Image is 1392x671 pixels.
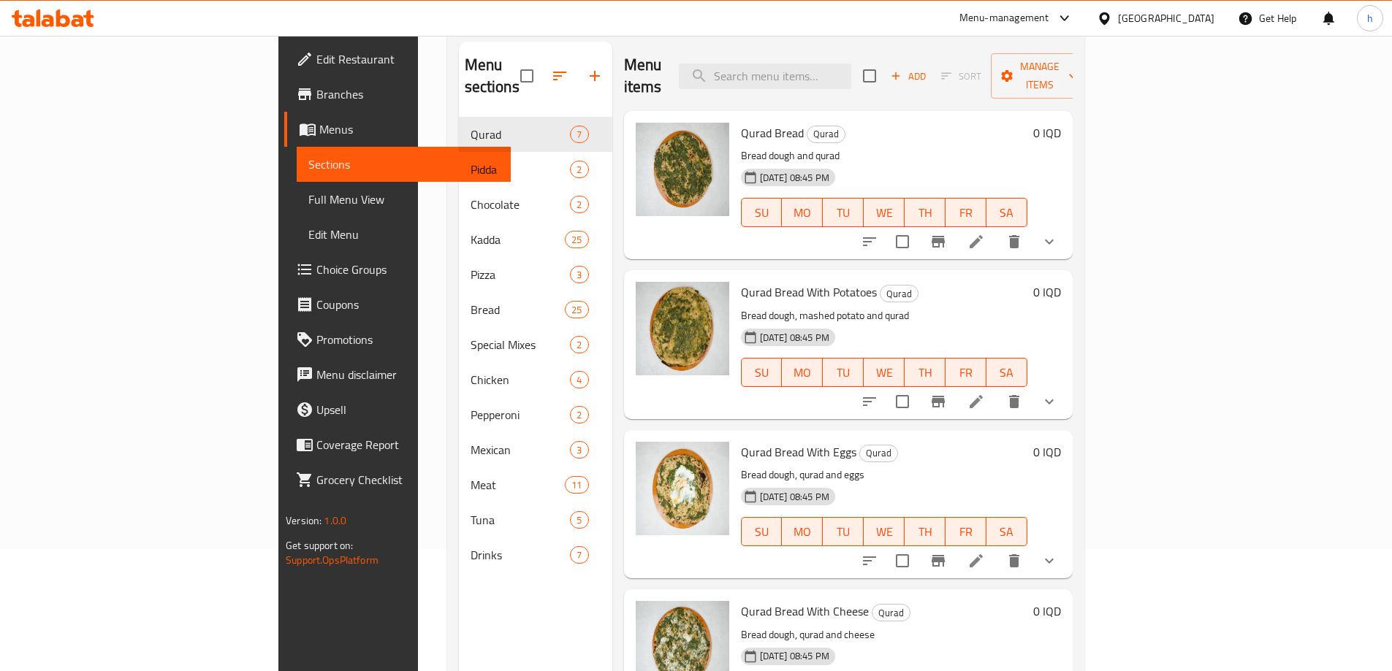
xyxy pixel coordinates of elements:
[1033,601,1061,621] h6: 0 IQD
[308,226,499,243] span: Edit Menu
[881,285,918,302] span: Qurad
[946,198,986,227] button: FR
[459,152,612,187] div: Pidda2
[471,126,571,143] span: Qurad
[991,53,1089,99] button: Manage items
[905,517,946,546] button: TH
[571,163,587,177] span: 2
[316,331,499,348] span: Promotions
[885,65,932,88] button: Add
[316,471,499,488] span: Grocery Checklist
[284,42,511,77] a: Edit Restaurant
[782,517,823,546] button: MO
[754,331,835,345] span: [DATE] 08:45 PM
[471,406,571,423] div: Pepperoni
[1118,10,1214,26] div: [GEOGRAPHIC_DATA]
[316,366,499,383] span: Menu disclaimer
[754,490,835,504] span: [DATE] 08:45 PM
[921,224,956,259] button: Branch-specific-item
[992,362,1022,383] span: SA
[788,202,817,223] span: MO
[459,292,612,327] div: Bread25
[1041,393,1058,410] svg: Show Choices
[870,362,899,383] span: WE
[571,548,587,562] span: 7
[297,147,511,182] a: Sections
[852,384,887,419] button: sort-choices
[565,301,588,318] div: items
[932,65,991,88] span: Select section first
[566,233,587,247] span: 25
[1033,442,1061,462] h6: 0 IQD
[316,50,499,68] span: Edit Restaurant
[566,478,587,492] span: 11
[946,358,986,387] button: FR
[459,222,612,257] div: Kadda25
[951,362,981,383] span: FR
[921,543,956,578] button: Branch-specific-item
[864,198,905,227] button: WE
[880,285,919,302] div: Qurad
[284,392,511,427] a: Upsell
[1041,552,1058,570] svg: Show Choices
[887,545,918,576] span: Select to update
[829,202,858,223] span: TU
[748,362,777,383] span: SU
[284,287,511,322] a: Coupons
[788,362,817,383] span: MO
[284,77,511,112] a: Branches
[316,436,499,453] span: Coverage Report
[887,226,918,257] span: Select to update
[459,467,612,502] div: Meat11
[741,281,877,303] span: Qurad Bread With Potatoes
[471,546,571,564] span: Drinks
[570,196,588,213] div: items
[570,546,588,564] div: items
[870,521,899,542] span: WE
[511,61,542,91] span: Select all sections
[997,384,1032,419] button: delete
[910,521,940,542] span: TH
[571,443,587,457] span: 3
[571,513,587,527] span: 5
[565,476,588,494] div: items
[885,65,932,88] span: Add item
[1041,233,1058,250] svg: Show Choices
[852,224,887,259] button: sort-choices
[997,224,1032,259] button: delete
[284,462,511,497] a: Grocery Checklist
[471,231,566,248] span: Kadda
[284,357,511,392] a: Menu disclaimer
[284,427,511,462] a: Coverage Report
[471,336,571,353] span: Special Mixes
[286,551,379,570] a: Support.OpsPlatform
[284,112,511,147] a: Menus
[788,521,817,542] span: MO
[471,511,571,529] span: Tuna
[636,282,729,375] img: Qurad Bread With Potatoes
[823,517,864,546] button: TU
[319,120,499,138] span: Menus
[570,336,588,353] div: items
[297,217,511,252] a: Edit Menu
[754,171,835,185] span: [DATE] 08:45 PM
[1032,384,1067,419] button: show more
[741,626,1027,644] p: Bread dough, qurad and cheese
[570,406,588,423] div: items
[967,233,985,250] a: Edit menu item
[1367,10,1373,26] span: h
[951,202,981,223] span: FR
[571,338,587,352] span: 2
[570,161,588,178] div: items
[741,466,1027,484] p: Bread dough, qurad and eggs
[889,68,928,85] span: Add
[1003,58,1077,94] span: Manage items
[872,605,910,621] span: Qurad
[1032,224,1067,259] button: show more
[679,64,851,89] input: search
[471,196,571,213] span: Chocolate
[741,358,783,387] button: SU
[297,182,511,217] a: Full Menu View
